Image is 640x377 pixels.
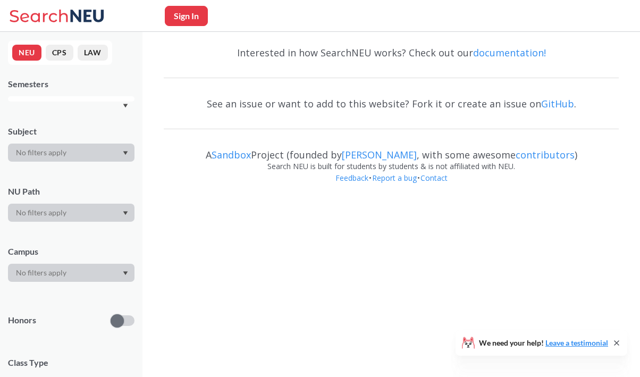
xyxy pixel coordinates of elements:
[8,204,134,222] div: Dropdown arrow
[516,148,575,161] a: contributors
[165,6,208,26] button: Sign In
[164,161,619,172] div: Search NEU is built for students by students & is not affiliated with NEU.
[164,139,619,161] div: A Project (founded by , with some awesome )
[8,357,134,368] span: Class Type
[479,339,608,347] span: We need your help!
[8,246,134,257] div: Campus
[164,172,619,200] div: • •
[8,264,134,282] div: Dropdown arrow
[8,144,134,162] div: Dropdown arrow
[541,97,574,110] a: GitHub
[8,125,134,137] div: Subject
[164,88,619,119] div: See an issue or want to add to this website? Fork it or create an issue on .
[78,45,108,61] button: LAW
[46,45,73,61] button: CPS
[164,37,619,68] div: Interested in how SearchNEU works? Check out our
[123,211,128,215] svg: Dropdown arrow
[335,173,369,183] a: Feedback
[473,46,546,59] a: documentation!
[123,151,128,155] svg: Dropdown arrow
[420,173,448,183] a: Contact
[342,148,417,161] a: [PERSON_NAME]
[212,148,251,161] a: Sandbox
[8,314,36,326] p: Honors
[545,338,608,347] a: Leave a testimonial
[12,45,41,61] button: NEU
[123,271,128,275] svg: Dropdown arrow
[8,186,134,197] div: NU Path
[8,78,134,90] div: Semesters
[123,104,128,108] svg: Dropdown arrow
[372,173,417,183] a: Report a bug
